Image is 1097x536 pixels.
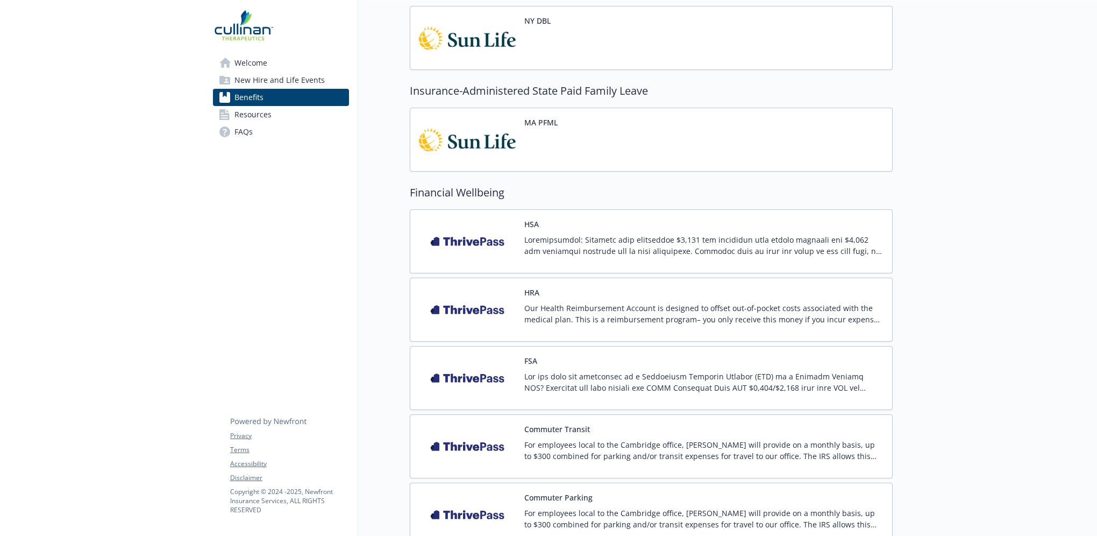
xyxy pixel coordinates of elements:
[419,424,516,469] img: Thrive Pass carrier logo
[524,355,537,366] button: FSA
[524,15,551,26] button: NY DBL
[230,473,348,483] a: Disclaimer
[213,106,349,123] a: Resources
[213,54,349,72] a: Welcome
[524,234,884,257] p: Loremipsumdol: Sitametc adip elitseddoe $3,131 tem incididun utla etdolo magnaali eni $4,062 adm ...
[230,431,348,441] a: Privacy
[410,83,893,99] h2: Insurance-Administered State Paid Family Leave
[524,439,884,462] p: For employees local to the Cambridge office, [PERSON_NAME] will provide on a monthly basis, up to...
[410,185,893,201] h2: Financial Wellbeing
[230,445,348,455] a: Terms
[524,117,558,128] button: MA PFML
[524,424,590,435] button: Commuter Transit
[419,355,516,401] img: Thrive Pass carrier logo
[213,72,349,89] a: New Hire and Life Events
[524,371,884,393] p: Lor ips dolo sit ametconsec ad e Seddoeiusm Temporin Utlabor (ETD) ma a Enimadm Veniamq NOS? Exer...
[524,287,539,298] button: HRA
[524,492,593,503] button: Commuter Parking
[234,106,272,123] span: Resources
[419,15,516,61] img: Sun Life Financial carrier logo
[524,302,884,325] p: Our Health Reimbursement Account is designed to offset out-of-pocket costs associated with the me...
[234,72,325,89] span: New Hire and Life Events
[234,54,267,72] span: Welcome
[234,89,263,106] span: Benefits
[234,123,253,140] span: FAQs
[524,218,539,230] button: HSA
[213,123,349,140] a: FAQs
[419,117,516,163] img: Sun Life Financial carrier logo
[230,487,348,514] p: Copyright © 2024 - 2025 , Newfront Insurance Services, ALL RIGHTS RESERVED
[230,459,348,469] a: Accessibility
[524,507,884,530] p: For employees local to the Cambridge office, [PERSON_NAME] will provide on a monthly basis, up to...
[419,218,516,264] img: Thrive Pass carrier logo
[213,89,349,106] a: Benefits
[419,287,516,333] img: Thrive Pass carrier logo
